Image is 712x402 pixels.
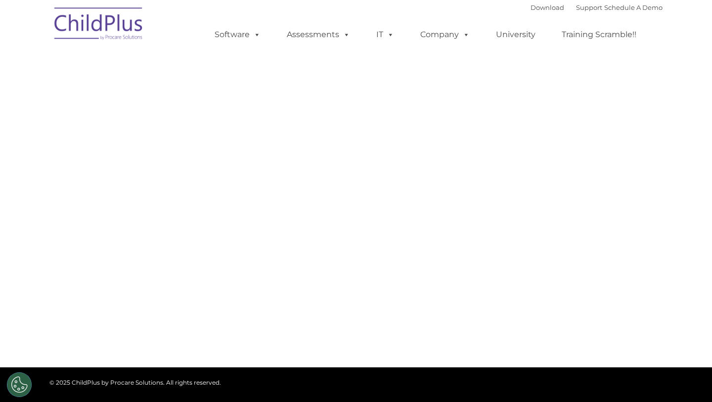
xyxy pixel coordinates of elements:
a: IT [366,25,404,45]
a: Software [205,25,270,45]
a: Company [410,25,480,45]
span: © 2025 ChildPlus by Procare Solutions. All rights reserved. [49,379,221,386]
a: Schedule A Demo [604,3,663,11]
button: Cookies Settings [7,372,32,397]
img: ChildPlus by Procare Solutions [49,0,148,50]
a: University [486,25,545,45]
a: Assessments [277,25,360,45]
a: Support [576,3,602,11]
a: Training Scramble!! [552,25,646,45]
font: | [531,3,663,11]
a: Download [531,3,564,11]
